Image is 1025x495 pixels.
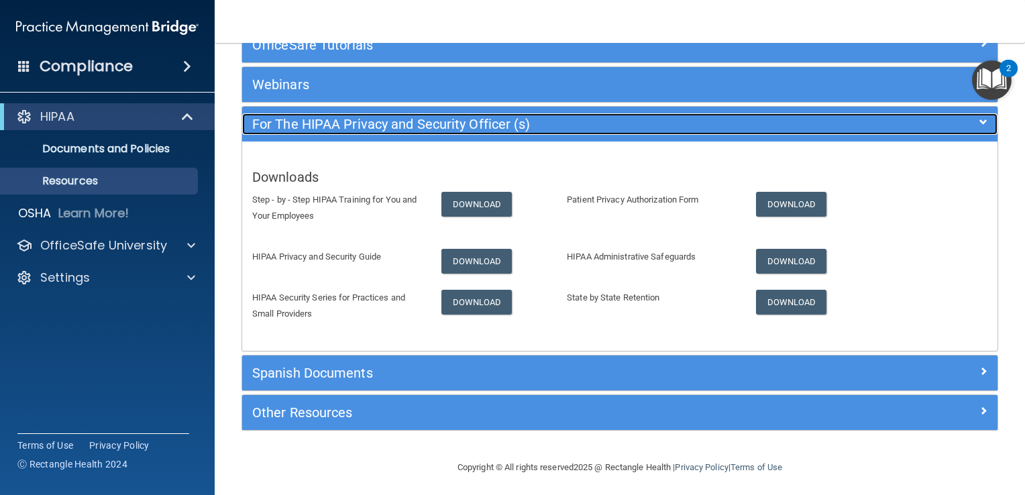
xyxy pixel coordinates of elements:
a: Other Resources [252,402,987,423]
p: Learn More! [58,205,129,221]
p: OfficeSafe University [40,237,167,254]
iframe: Drift Widget Chat Controller [958,404,1009,455]
p: HIPAA Administrative Safeguards [567,249,736,265]
p: Patient Privacy Authorization Form [567,192,736,208]
a: Terms of Use [17,439,73,452]
span: Ⓒ Rectangle Health 2024 [17,457,127,471]
p: HIPAA Privacy and Security Guide [252,249,421,265]
a: Download [756,192,827,217]
img: PMB logo [16,14,199,41]
a: HIPAA [16,109,195,125]
p: HIPAA [40,109,74,125]
a: Settings [16,270,195,286]
a: Download [441,192,512,217]
h5: OfficeSafe Tutorials [252,38,799,52]
h5: For The HIPAA Privacy and Security Officer (s) [252,117,799,131]
a: For The HIPAA Privacy and Security Officer (s) [252,113,987,135]
div: 2 [1006,68,1011,86]
button: Open Resource Center, 2 new notifications [972,60,1012,100]
a: Download [756,249,827,274]
a: Terms of Use [731,462,782,472]
p: OSHA [18,205,52,221]
p: Resources [9,174,192,188]
p: State by State Retention [567,290,736,306]
h5: Webinars [252,77,799,92]
a: Spanish Documents [252,362,987,384]
p: Settings [40,270,90,286]
a: Download [441,290,512,315]
h5: Downloads [252,170,987,184]
a: Privacy Policy [675,462,728,472]
p: HIPAA Security Series for Practices and Small Providers [252,290,421,322]
a: Privacy Policy [89,439,150,452]
h5: Other Resources [252,405,799,420]
a: Download [756,290,827,315]
h5: Spanish Documents [252,366,799,380]
a: Download [441,249,512,274]
p: Documents and Policies [9,142,192,156]
a: Webinars [252,74,987,95]
div: Copyright © All rights reserved 2025 @ Rectangle Health | | [375,446,865,489]
a: OfficeSafe University [16,237,195,254]
h4: Compliance [40,57,133,76]
a: OfficeSafe Tutorials [252,34,987,56]
p: Step - by - Step HIPAA Training for You and Your Employees [252,192,421,224]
